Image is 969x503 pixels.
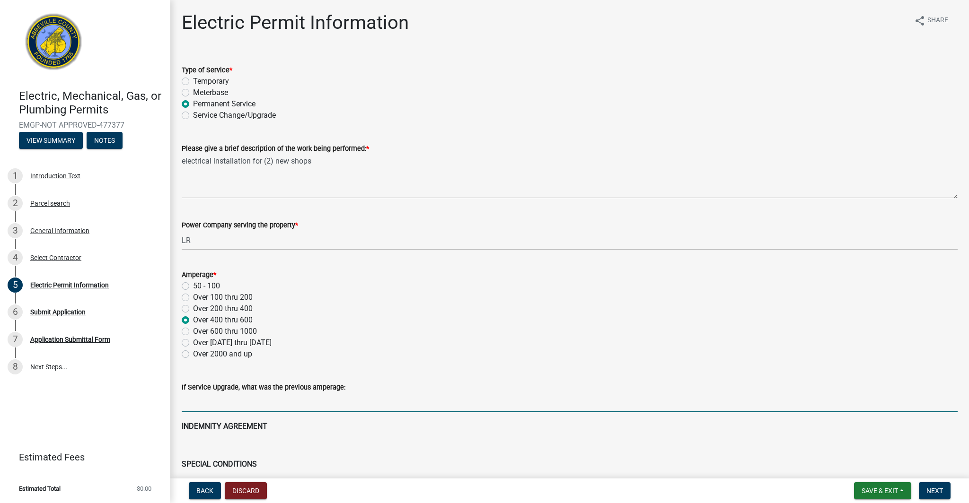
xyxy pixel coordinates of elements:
[182,272,216,278] label: Amperage
[193,337,272,348] label: Over [DATE] thru [DATE]
[19,486,61,492] span: Estimated Total
[30,254,81,261] div: Select Contractor
[193,280,220,292] label: 50 - 100
[87,132,123,149] button: Notes
[907,11,956,30] button: shareShare
[8,304,23,320] div: 6
[193,326,257,337] label: Over 600 thru 1000
[8,278,23,293] div: 5
[914,15,925,26] i: share
[927,15,948,26] span: Share
[193,348,252,360] label: Over 2000 and up
[30,173,80,179] div: Introduction Text
[193,292,253,303] label: Over 100 thru 200
[193,87,228,98] label: Meterbase
[19,10,88,79] img: Abbeville County, South Carolina
[87,137,123,145] wm-modal-confirm: Notes
[8,223,23,238] div: 3
[19,89,163,117] h4: Electric, Mechanical, Gas, or Plumbing Permits
[193,110,276,121] label: Service Change/Upgrade
[182,146,369,152] label: Please give a brief description of the work being performed:
[8,359,23,374] div: 8
[196,487,213,494] span: Back
[30,200,70,207] div: Parcel search
[225,482,267,499] button: Discard
[30,227,89,234] div: General Information
[189,482,221,499] button: Back
[182,67,232,74] label: Type of Service
[30,336,110,343] div: Application Submittal Form
[182,384,345,391] label: If Service Upgrade, what was the previous amperage:
[182,460,257,468] strong: SPECIAL CONDITIONS
[193,98,255,110] label: Permanent Service
[8,448,155,467] a: Estimated Fees
[19,132,83,149] button: View Summary
[8,196,23,211] div: 2
[30,309,86,315] div: Submit Application
[862,487,898,494] span: Save & Exit
[137,486,151,492] span: $0.00
[193,303,253,314] label: Over 200 thru 400
[19,121,151,130] span: EMGP-NOT APPROVED-477377
[193,314,253,326] label: Over 400 thru 600
[8,168,23,183] div: 1
[30,282,109,288] div: Electric Permit Information
[926,487,943,494] span: Next
[182,422,267,431] strong: INDEMNITY AGREEMENT
[919,482,951,499] button: Next
[8,250,23,265] div: 4
[854,482,911,499] button: Save & Exit
[182,11,409,34] h1: Electric Permit Information
[193,76,229,87] label: Temporary
[8,332,23,347] div: 7
[182,222,298,229] label: Power Company serving the property
[19,137,83,145] wm-modal-confirm: Summary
